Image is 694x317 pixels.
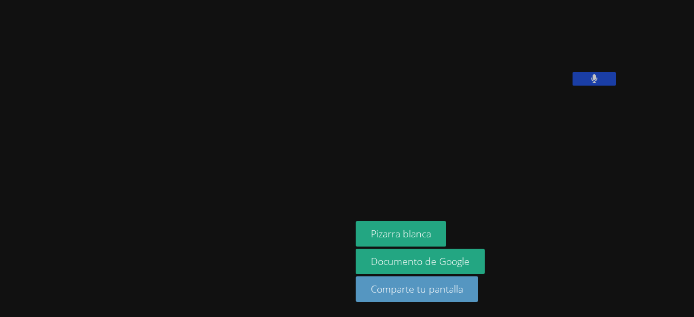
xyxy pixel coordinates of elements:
[371,227,431,240] font: Pizarra blanca
[371,255,470,268] font: Documento de Google
[371,282,463,295] font: Comparte tu pantalla
[356,249,485,274] a: Documento de Google
[356,221,446,247] button: Pizarra blanca
[356,276,478,302] button: Comparte tu pantalla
